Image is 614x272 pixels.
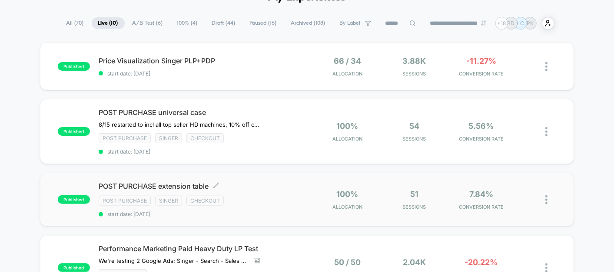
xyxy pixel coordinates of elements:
span: CONVERSION RATE [450,136,513,142]
span: Archived ( 108 ) [285,17,332,29]
span: CONVERSION RATE [450,204,513,210]
span: 51 [410,190,418,199]
span: published [58,127,90,136]
span: 66 / 34 [334,56,361,66]
span: Singer [155,196,182,206]
span: start date: [DATE] [99,148,307,155]
span: Performance Marketing Paid Heavy Duty LP Test [99,244,307,253]
span: Allocation [332,204,362,210]
span: 3.88k [403,56,426,66]
span: 2.04k [403,258,426,267]
img: close [545,195,548,204]
span: Sessions [383,136,445,142]
span: start date: [DATE] [99,211,307,217]
span: Live ( 10 ) [92,17,125,29]
p: PK [527,20,534,26]
span: A/B Test ( 6 ) [126,17,169,29]
span: Singer [155,133,182,143]
span: We're testing 2 Google Ads: Singer - Search - Sales - Heavy Duty - Nonbrand and SINGER - PMax - H... [99,257,247,264]
span: checkout [186,196,224,206]
span: By Label [340,20,361,26]
span: Sessions [383,204,445,210]
span: published [58,263,90,272]
span: -20.22% [465,258,498,267]
img: close [545,127,548,136]
span: -11.27% [466,56,496,66]
span: All ( 70 ) [60,17,90,29]
span: Post Purchase [99,196,151,206]
div: + 18 [495,17,508,29]
span: 100% [336,121,358,131]
img: end [481,20,486,26]
span: 54 [409,121,419,131]
span: Post Purchase [99,133,151,143]
span: POST PURCHASE extension table [99,182,307,190]
span: Sessions [383,71,445,77]
span: Allocation [332,71,362,77]
span: 50 / 50 [334,258,361,267]
img: close [545,62,548,71]
span: Allocation [332,136,362,142]
span: Paused ( 16 ) [243,17,283,29]
p: BD [508,20,515,26]
p: LC [517,20,524,26]
span: CONVERSION RATE [450,71,513,77]
span: POST PURCHASE universal case [99,108,307,117]
span: 7.84% [469,190,493,199]
span: Draft ( 44 ) [206,17,242,29]
span: checkout [186,133,224,143]
span: 8/15 restarted to incl all top seller HD machines, 10% off case0% CR when we have 0% discount8/1 ... [99,121,260,128]
span: start date: [DATE] [99,70,307,77]
span: Price Visualization Singer PLP+PDP [99,56,307,65]
span: 5.56% [469,121,494,131]
span: 100% ( 4 ) [171,17,204,29]
span: 100% [336,190,358,199]
span: published [58,195,90,204]
span: published [58,62,90,71]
